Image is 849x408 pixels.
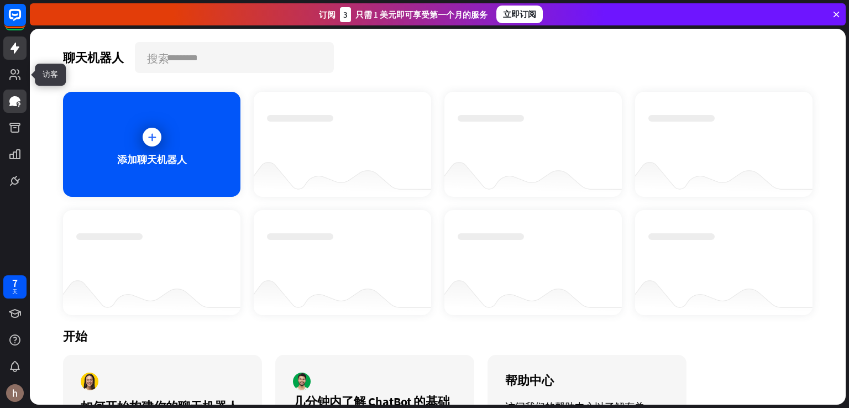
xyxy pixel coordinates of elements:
[503,9,536,19] font: 立即订阅
[9,4,42,38] button: 打开 LiveChat 聊天小部件
[117,153,187,166] font: 添加聊天机器人
[12,288,18,295] font: 天
[343,9,348,20] font: 3
[81,373,98,390] img: 作者
[319,9,336,20] font: 订阅
[3,275,27,299] a: 7 天
[12,276,18,290] font: 7
[63,50,124,65] font: 聊天机器人
[293,373,311,390] img: 作者
[505,373,554,388] font: 帮助中心
[355,9,488,20] font: 只需 1 美元即可享受第一个月的服务
[63,328,87,344] font: 开始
